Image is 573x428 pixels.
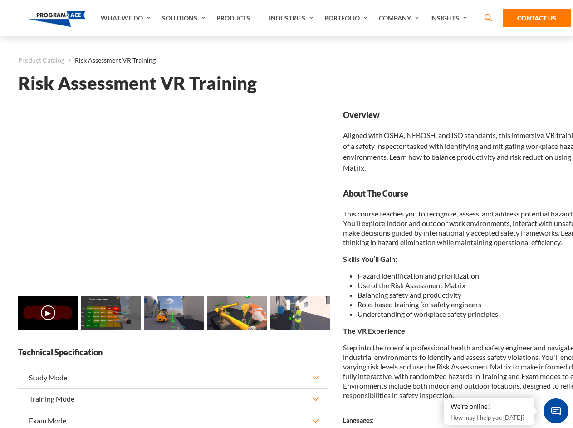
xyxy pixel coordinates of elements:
[18,109,328,284] iframe: Risk Assessment VR Training - Video 0
[343,416,374,424] strong: Languages:
[18,389,328,409] button: Training Mode
[144,296,204,330] img: Risk Assessment VR Training - Preview 2
[18,347,328,358] strong: Technical Specification
[64,54,156,66] li: Risk Assessment VR Training
[18,296,78,330] img: Risk Assessment VR Training - Video 0
[28,11,86,27] img: Program-Ace
[18,54,64,66] a: Product Catalog
[451,402,528,411] div: We're online!
[207,296,267,330] img: Risk Assessment VR Training - Preview 3
[41,305,55,320] button: ▶
[270,296,330,330] img: Risk Assessment VR Training - Preview 4
[18,367,328,388] button: Study Mode
[544,398,568,423] span: Chat Widget
[503,9,571,27] a: Contact Us
[451,412,528,423] p: How may I help you [DATE]?
[81,296,141,330] img: Risk Assessment VR Training - Preview 1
